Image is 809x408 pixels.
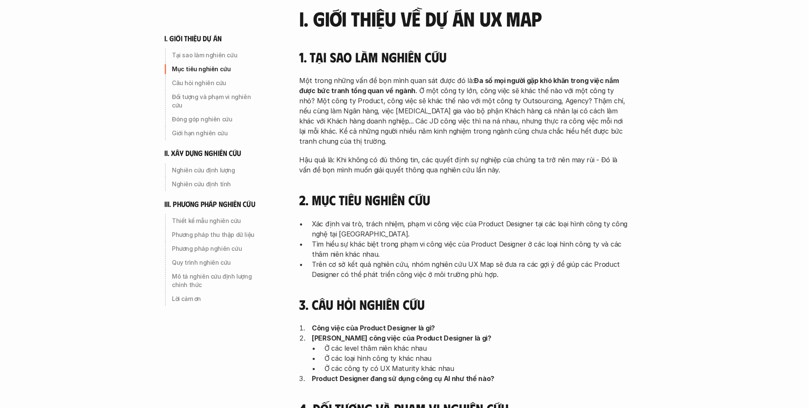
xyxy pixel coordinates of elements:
p: Nghiên cứu định lượng [172,166,262,174]
a: Thiết kế mẫu nghiên cứu [164,214,265,228]
p: Lời cảm ơn [172,295,262,303]
p: Phương pháp nghiên cứu [172,244,262,253]
p: Tại sao làm nghiên cứu [172,51,262,59]
a: Quy trình nghiên cứu [164,256,265,269]
p: Ở các level thâm niên khác nhau [324,343,628,353]
p: Tìm hiểu sự khác biệt trong phạm vi công việc của Product Designer ở các loại hình công ty và các... [312,239,628,259]
a: Phương pháp nghiên cứu [164,242,265,255]
a: Lời cảm ơn [164,292,265,306]
h4: 1. Tại sao làm nghiên cứu [299,49,628,65]
p: Xác định vai trò, trách nhiệm, phạm vi công việc của Product Designer tại các loại hình công ty c... [312,219,628,239]
a: Nghiên cứu định lượng [164,164,265,177]
p: Quy trình nghiên cứu [172,258,262,267]
h4: 3. Câu hỏi nghiên cứu [299,296,628,312]
h6: iii. phương pháp nghiên cứu [164,199,255,209]
strong: Công việc của Product Designer là gì? [312,324,435,332]
p: Câu hỏi nghiên cứu [172,79,262,87]
h4: 2. Mục tiêu nghiên cứu [299,192,628,208]
strong: Product Designer đang sử dụng công cụ AI như thế nào? [312,374,494,383]
strong: [PERSON_NAME] công việc của Product Designer là gì? [312,334,491,342]
p: Ở các loại hình công ty khác nhau [324,353,628,363]
h6: ii. xây dựng nghiên cứu [164,148,241,158]
p: Thiết kế mẫu nghiên cứu [172,217,262,225]
p: Phương pháp thu thập dữ liệu [172,231,262,239]
p: Nghiên cứu định tính [172,180,262,188]
a: Phương pháp thu thập dữ liệu [164,228,265,242]
p: Ở các công ty có UX Maturity khác nhau [324,363,628,373]
p: Đối tượng và phạm vi nghiên cứu [172,93,262,110]
h3: I. Giới thiệu về dự án UX Map [299,8,628,30]
a: Câu hỏi nghiên cứu [164,76,265,90]
a: Giới hạn nghiên cứu [164,126,265,140]
p: Mục tiêu nghiên cứu [172,65,262,73]
p: Mô tả nghiên cứu định lượng chính thức [172,272,262,289]
a: Đóng góp nghiên cứu [164,113,265,126]
h6: i. giới thiệu dự án [164,34,222,43]
p: Hậu quả là: Khi không có đủ thông tin, các quyết định sự nghiệp của chúng ta trở nên may rủi - Đó... [299,155,628,175]
p: Giới hạn nghiên cứu [172,129,262,137]
p: Một trong những vấn đề bọn mình quan sát được đó là: . Ở một công ty lớn, công việc sẽ khác thế n... [299,75,628,146]
a: Tại sao làm nghiên cứu [164,48,265,62]
p: Đóng góp nghiên cứu [172,115,262,123]
a: Nghiên cứu định tính [164,177,265,191]
a: Đối tượng và phạm vi nghiên cứu [164,90,265,112]
p: Trên cơ sở kết quả nghiên cứu, nhóm nghiên cứu UX Map sẽ đưa ra các gợi ý để giúp các Product Des... [312,259,628,279]
a: Mô tả nghiên cứu định lượng chính thức [164,270,265,292]
a: Mục tiêu nghiên cứu [164,62,265,76]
